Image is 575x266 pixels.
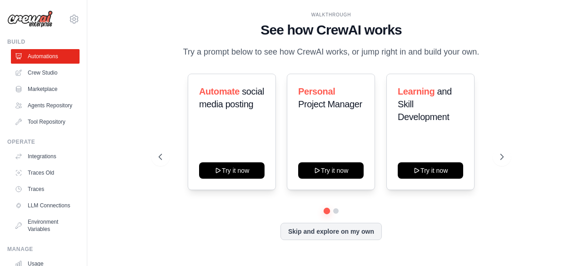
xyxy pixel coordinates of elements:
[159,11,504,18] div: WALKTHROUGH
[11,198,80,213] a: LLM Connections
[11,49,80,64] a: Automations
[11,149,80,164] a: Integrations
[280,223,382,240] button: Skip and explore on my own
[199,86,264,109] span: social media posting
[11,182,80,196] a: Traces
[7,246,80,253] div: Manage
[398,86,435,96] span: Learning
[398,86,452,122] span: and Skill Development
[11,65,80,80] a: Crew Studio
[398,162,463,179] button: Try it now
[11,115,80,129] a: Tool Repository
[11,98,80,113] a: Agents Repository
[199,162,265,179] button: Try it now
[298,99,362,109] span: Project Manager
[7,138,80,146] div: Operate
[159,22,504,38] h1: See how CrewAI works
[298,86,335,96] span: Personal
[11,82,80,96] a: Marketplace
[7,10,53,28] img: Logo
[298,162,364,179] button: Try it now
[179,45,484,59] p: Try a prompt below to see how CrewAI works, or jump right in and build your own.
[11,166,80,180] a: Traces Old
[11,215,80,236] a: Environment Variables
[7,38,80,45] div: Build
[199,86,240,96] span: Automate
